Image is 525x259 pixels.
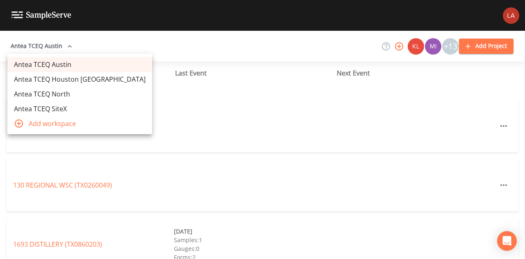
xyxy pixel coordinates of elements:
div: Open Intercom Messenger [497,231,517,251]
a: Antea TCEQ Houston [GEOGRAPHIC_DATA] [7,72,152,87]
span: Add workspace [29,119,146,128]
a: Antea TCEQ Austin [7,57,152,72]
a: Antea TCEQ North [7,87,152,101]
a: Antea TCEQ SiteX [7,101,152,116]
